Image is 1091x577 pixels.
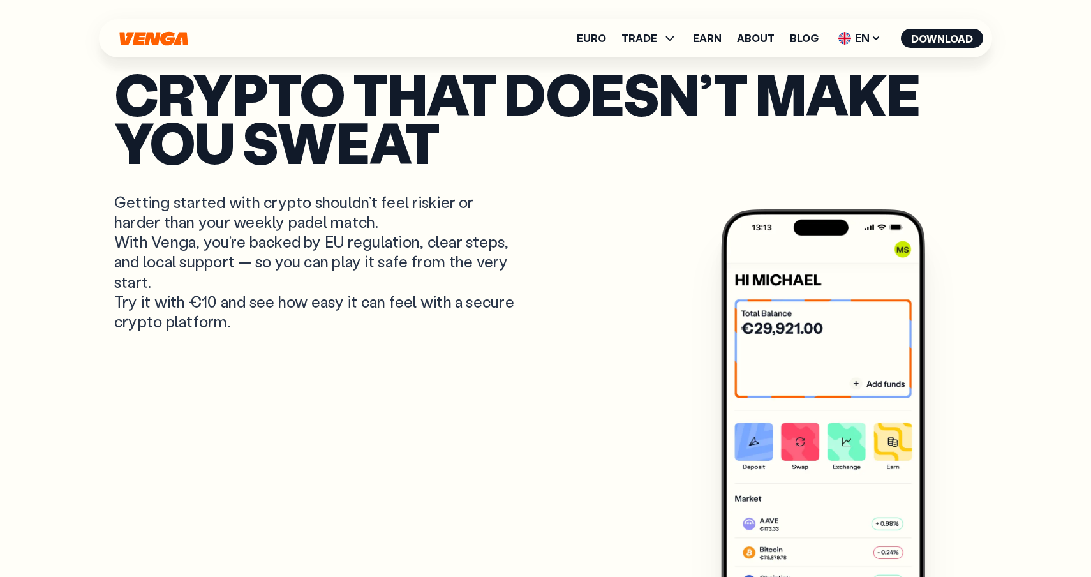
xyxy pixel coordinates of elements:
svg: Home [118,31,189,46]
p: Getting started with crypto shouldn’t feel riskier or harder than your weekly padel match. With V... [114,192,517,331]
a: Blog [790,33,819,43]
span: TRADE [621,31,678,46]
a: Euro [577,33,606,43]
span: EN [834,28,886,49]
a: About [737,33,775,43]
p: Crypto that doesn’t make you sweat [114,69,977,167]
img: flag-uk [838,32,851,45]
a: Earn [693,33,722,43]
button: Download [901,29,983,48]
span: TRADE [621,33,657,43]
